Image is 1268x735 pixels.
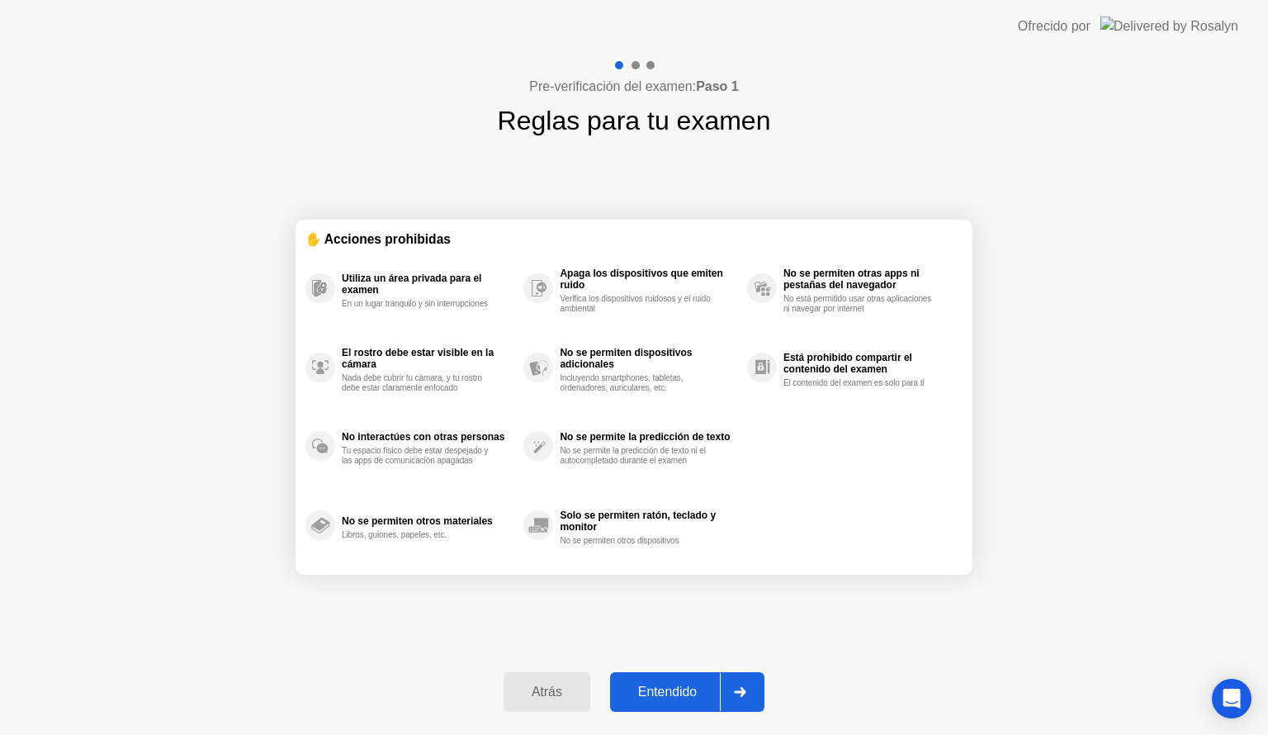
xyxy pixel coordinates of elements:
[560,268,738,291] div: Apaga los dispositivos que emiten ruido
[305,230,963,249] div: ✋ Acciones prohibidas
[560,373,716,393] div: Incluyendo smartphones, tabletas, ordenadores, auriculares, etc.
[1212,679,1251,718] div: Open Intercom Messenger
[504,672,590,712] button: Atrás
[783,352,954,375] div: Está prohibido compartir el contenido del examen
[783,294,939,314] div: No está permitido usar otras aplicaciones ni navegar por internet
[1100,17,1238,36] img: Delivered by Rosalyn
[696,79,739,93] b: Paso 1
[342,431,515,443] div: No interactúes con otras personas
[783,378,939,388] div: El contenido del examen es solo para ti
[560,536,716,546] div: No se permiten otros dispositivos
[560,510,738,533] div: Solo se permiten ratón, teclado y monitor
[498,101,771,140] h1: Reglas para tu examen
[529,77,738,97] h4: Pre-verificación del examen:
[509,685,585,699] div: Atrás
[342,347,515,370] div: El rostro debe estar visible en la cámara
[783,268,954,291] div: No se permiten otras apps ni pestañas del navegador
[342,273,515,296] div: Utiliza un área privada para el examen
[560,431,738,443] div: No se permite la predicción de texto
[610,672,764,712] button: Entendido
[342,530,498,540] div: Libros, guiones, papeles, etc.
[342,299,498,309] div: En un lugar tranquilo y sin interrupciones
[342,373,498,393] div: Nada debe cubrir tu cámara, y tu rostro debe estar claramente enfocado
[560,446,716,466] div: No se permite la predicción de texto ni el autocompletado durante el examen
[342,515,515,527] div: No se permiten otros materiales
[615,685,720,699] div: Entendido
[342,446,498,466] div: Tu espacio físico debe estar despejado y las apps de comunicación apagadas
[1018,17,1091,36] div: Ofrecido por
[560,294,716,314] div: Verifica los dispositivos ruidosos y el ruido ambiental
[560,347,738,370] div: No se permiten dispositivos adicionales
